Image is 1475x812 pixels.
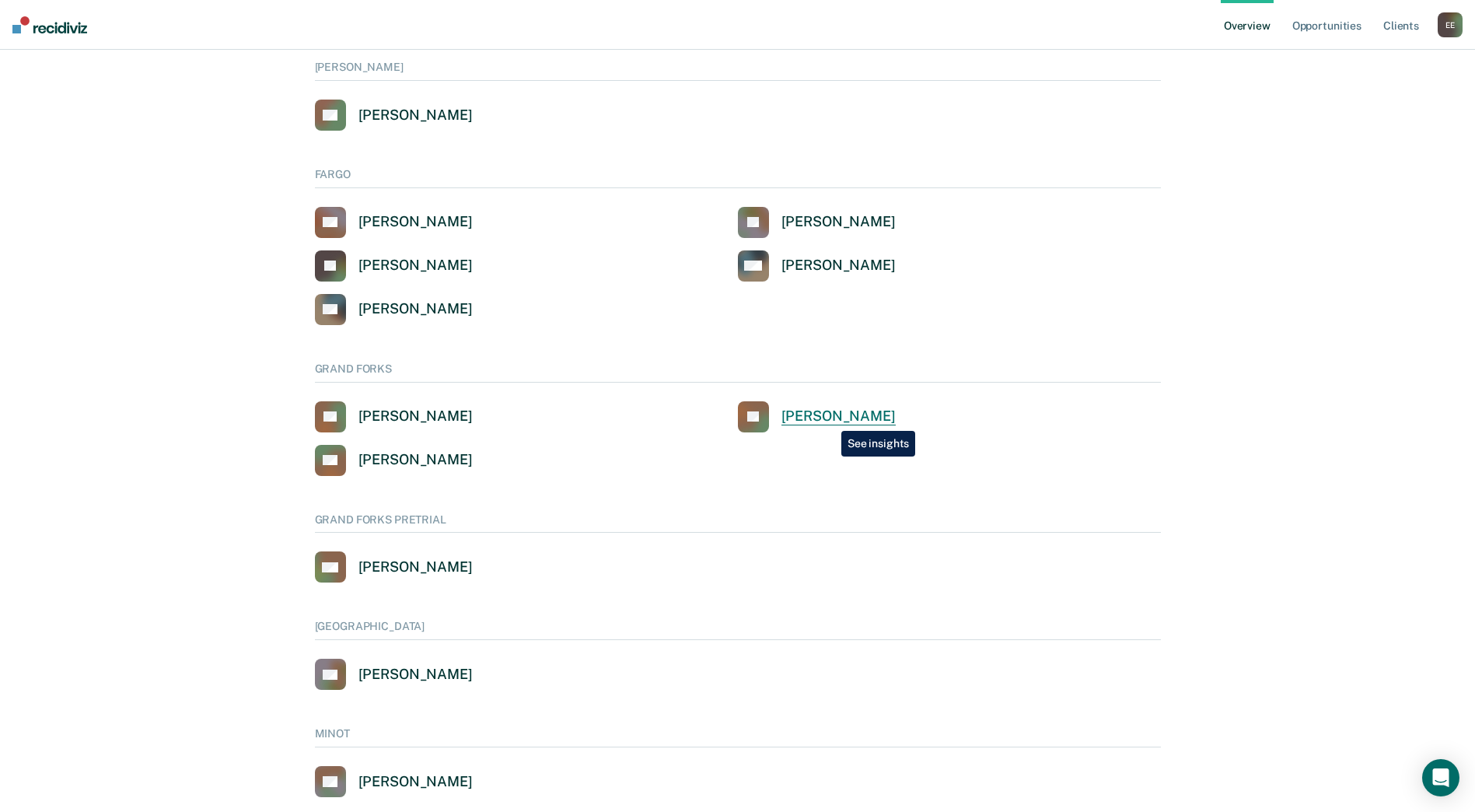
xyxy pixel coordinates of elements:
[315,551,473,583] a: [PERSON_NAME]
[315,513,1161,534] div: GRAND FORKS PRETRIAL
[738,401,896,432] a: [PERSON_NAME]
[315,766,473,797] a: [PERSON_NAME]
[358,666,473,684] div: [PERSON_NAME]
[315,207,473,238] a: [PERSON_NAME]
[315,168,1161,188] div: FARGO
[315,659,473,690] a: [PERSON_NAME]
[1438,12,1463,37] button: EE
[358,257,473,275] div: [PERSON_NAME]
[358,773,473,791] div: [PERSON_NAME]
[358,213,473,231] div: [PERSON_NAME]
[738,207,896,238] a: [PERSON_NAME]
[315,100,473,131] a: [PERSON_NAME]
[358,408,473,425] div: [PERSON_NAME]
[315,61,1161,81] div: [PERSON_NAME]
[738,250,896,282] a: [PERSON_NAME]
[358,300,473,318] div: [PERSON_NAME]
[315,294,473,325] a: [PERSON_NAME]
[315,620,1161,640] div: [GEOGRAPHIC_DATA]
[315,727,1161,747] div: MINOT
[315,250,473,282] a: [PERSON_NAME]
[358,558,473,576] div: [PERSON_NAME]
[1438,12,1463,37] div: E E
[315,362,1161,383] div: GRAND FORKS
[781,257,896,275] div: [PERSON_NAME]
[358,107,473,124] div: [PERSON_NAME]
[12,16,87,33] img: Recidiviz
[1422,759,1459,796] div: Open Intercom Messenger
[781,408,896,425] div: [PERSON_NAME]
[358,451,473,469] div: [PERSON_NAME]
[781,213,896,231] div: [PERSON_NAME]
[315,401,473,432] a: [PERSON_NAME]
[315,445,473,476] a: [PERSON_NAME]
